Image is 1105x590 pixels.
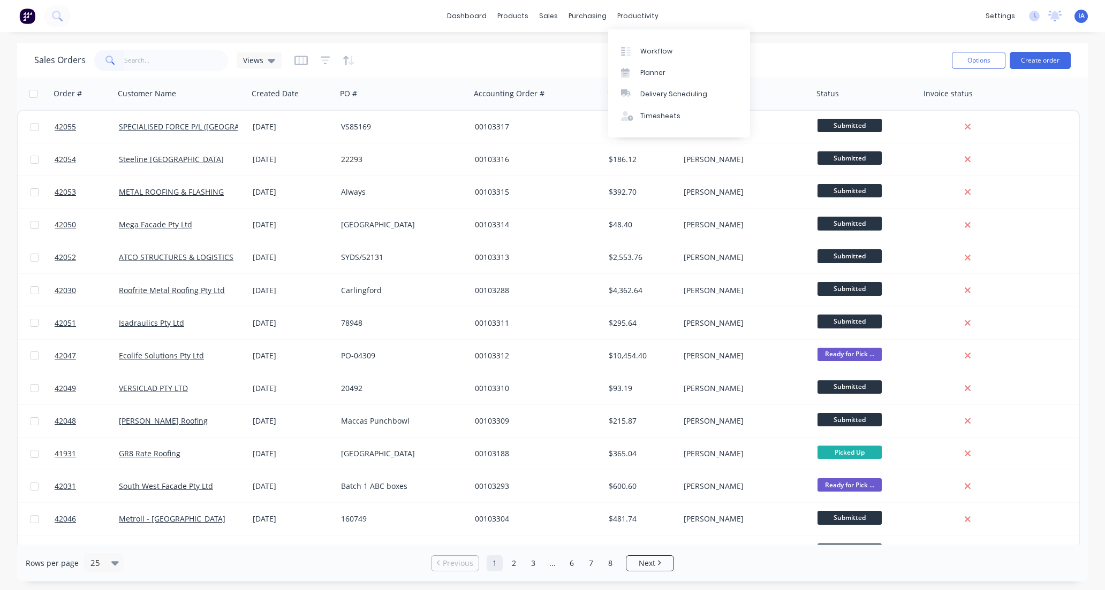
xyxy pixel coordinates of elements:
span: 42046 [55,514,76,524]
div: $600.60 [609,481,672,492]
img: Factory [19,8,35,24]
a: Jump forward [544,555,561,571]
span: 42049 [55,383,76,394]
a: Timesheets [608,105,750,127]
div: [PERSON_NAME] [684,514,803,524]
ul: Pagination [427,555,678,571]
div: $392.70 [609,187,672,197]
div: 00103314 [475,219,594,230]
div: [DATE] [253,121,332,132]
div: 00103310 [475,383,594,394]
a: Roofrite Metal Roofing Pty Ltd [119,285,225,295]
div: [DATE] [253,154,332,165]
div: [DATE] [253,448,332,459]
span: Ready for Pick ... [818,478,882,492]
a: Isadraulics Pty Ltd [119,318,184,328]
div: $10,454.40 [609,350,672,361]
div: 00103293 [475,481,594,492]
div: Created Date [252,88,299,99]
a: Ecolife Solutions Pty Ltd [119,350,204,361]
a: VERSICLAD PTY LTD [119,383,188,393]
a: GR8 Rate Roofing [119,448,180,458]
button: Options [952,52,1005,69]
div: Invoice status [924,88,973,99]
span: 42030 [55,285,76,296]
span: Previous [443,558,473,569]
div: $481.74 [609,514,672,524]
a: Next page [626,558,673,569]
div: $365.04 [609,448,672,459]
div: 22293 [341,154,460,165]
div: [PERSON_NAME] [684,187,803,197]
div: $48.40 [609,219,672,230]
div: Status [816,88,839,99]
span: 42052 [55,252,76,263]
a: 42053 [55,176,119,208]
div: settings [980,8,1020,24]
span: Submitted [818,315,882,328]
div: SYDS/52131 [341,252,460,263]
div: [PERSON_NAME] [684,481,803,492]
div: [DATE] [253,350,332,361]
div: PO # [340,88,357,99]
div: [DATE] [253,416,332,426]
span: 42048 [55,416,76,426]
a: 42049 [55,372,119,404]
div: [DATE] [253,219,332,230]
div: 00103309 [475,416,594,426]
div: 20492 [341,383,460,394]
span: Submitted [818,543,882,557]
div: sales [534,8,563,24]
div: Timesheets [640,111,680,121]
div: Order # [54,88,82,99]
a: ATCO STRUCTURES & LOGISTICS [119,252,233,262]
a: Page 3 [525,555,541,571]
span: 42055 [55,121,76,132]
a: Previous page [432,558,479,569]
span: Submitted [818,184,882,197]
a: 41931 [55,438,119,470]
a: Steeline [GEOGRAPHIC_DATA] [119,154,224,164]
span: Submitted [818,380,882,394]
div: [DATE] [253,383,332,394]
a: 42031 [55,470,119,502]
div: 160749 [341,514,460,524]
a: 42052 [55,241,119,273]
div: VS85169 [341,121,460,132]
a: Planner [608,62,750,83]
a: 42046 [55,503,119,535]
div: Always [341,187,460,197]
span: 42031 [55,481,76,492]
button: Create order [1010,52,1071,69]
a: Page 6 [564,555,580,571]
div: Carlingford [341,285,460,296]
div: [PERSON_NAME] [684,154,803,165]
div: [PERSON_NAME] [684,252,803,263]
div: [PERSON_NAME] [684,285,803,296]
a: METAL ROOFING & FLASHING [119,187,224,197]
div: [DATE] [253,252,332,263]
span: IA [1078,11,1085,21]
div: 00103288 [475,285,594,296]
a: Page 2 [506,555,522,571]
span: Submitted [818,119,882,132]
div: Delivery Scheduling [640,89,707,99]
div: 00103312 [475,350,594,361]
a: Page 1 is your current page [487,555,503,571]
a: 42055 [55,111,119,143]
span: Submitted [818,217,882,230]
span: 42051 [55,318,76,328]
span: Submitted [818,511,882,524]
div: 00103311 [475,318,594,328]
div: Accounting Order # [474,88,544,99]
div: [PERSON_NAME] [684,318,803,328]
span: Submitted [818,151,882,165]
div: [DATE] [253,481,332,492]
span: 42053 [55,187,76,197]
a: Delivery Scheduling [608,83,750,105]
span: Submitted [818,249,882,263]
a: 42050 [55,209,119,241]
a: Workflow [608,40,750,62]
div: [PERSON_NAME] [684,219,803,230]
a: 42048 [55,405,119,437]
